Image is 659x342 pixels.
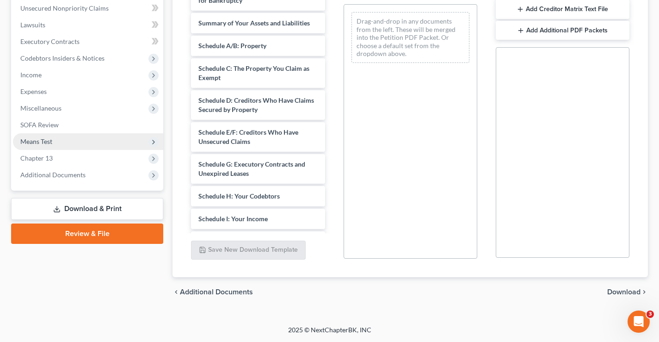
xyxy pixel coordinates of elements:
span: Executory Contracts [20,37,80,45]
a: SOFA Review [13,117,163,133]
button: Add Additional PDF Packets [496,21,629,40]
a: Lawsuits [13,17,163,33]
div: Drag-and-drop in any documents from the left. These will be merged into the Petition PDF Packet. ... [351,12,469,63]
button: Save New Download Template [191,241,306,260]
span: 3 [647,311,654,318]
a: Executory Contracts [13,33,163,50]
button: Download chevron_right [607,288,648,296]
a: Download & Print [11,198,163,220]
span: Schedule I: Your Income [198,215,268,223]
span: Codebtors Insiders & Notices [20,54,105,62]
span: Schedule A/B: Property [198,42,266,50]
span: Expenses [20,87,47,95]
iframe: Intercom live chat [628,311,650,333]
span: SOFA Review [20,121,59,129]
span: Schedule H: Your Codebtors [198,192,280,200]
a: Review & File [11,224,163,244]
span: Schedule C: The Property You Claim as Exempt [198,64,309,81]
span: Schedule D: Creditors Who Have Claims Secured by Property [198,96,314,113]
span: Additional Documents [20,171,86,179]
span: Means Test [20,137,52,145]
span: Income [20,71,42,79]
div: 2025 © NextChapterBK, INC [66,325,593,342]
span: Schedule E/F: Creditors Who Have Unsecured Claims [198,128,298,145]
span: Schedule G: Executory Contracts and Unexpired Leases [198,160,305,177]
i: chevron_left [172,288,180,296]
i: chevron_right [641,288,648,296]
a: chevron_left Additional Documents [172,288,253,296]
span: Lawsuits [20,21,45,29]
span: Download [607,288,641,296]
span: Additional Documents [180,288,253,296]
span: Unsecured Nonpriority Claims [20,4,109,12]
span: Summary of Your Assets and Liabilities [198,19,310,27]
span: Chapter 13 [20,154,53,162]
span: Miscellaneous [20,104,62,112]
